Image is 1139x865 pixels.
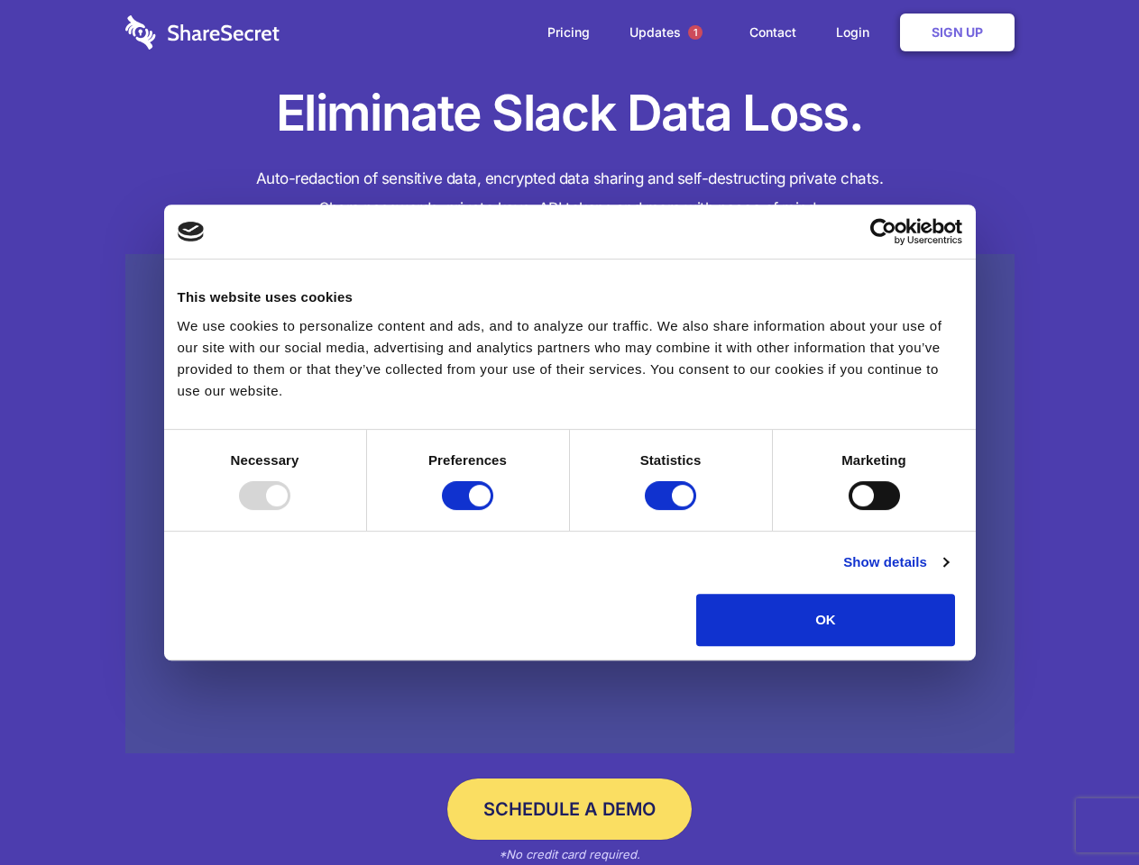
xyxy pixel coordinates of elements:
em: *No credit card required. [499,847,640,861]
button: OK [696,594,955,646]
a: Sign Up [900,14,1015,51]
strong: Marketing [841,452,906,468]
a: Pricing [529,5,608,60]
strong: Preferences [428,452,507,468]
div: We use cookies to personalize content and ads, and to analyze our traffic. We also share informat... [178,315,962,402]
span: 1 [688,25,703,40]
a: Login [818,5,896,60]
strong: Statistics [640,452,702,468]
div: This website uses cookies [178,287,962,308]
h1: Eliminate Slack Data Loss. [125,81,1015,146]
a: Show details [843,551,948,573]
a: Schedule a Demo [447,778,692,840]
img: logo-wordmark-white-trans-d4663122ce5f474addd5e946df7df03e33cb6a1c49d2221995e7729f52c070b2.svg [125,15,280,50]
a: Wistia video thumbnail [125,254,1015,754]
img: logo [178,222,205,241]
a: Usercentrics Cookiebot - opens in a new window [804,218,962,245]
h4: Auto-redaction of sensitive data, encrypted data sharing and self-destructing private chats. Shar... [125,164,1015,223]
a: Contact [731,5,814,60]
strong: Necessary [231,452,299,468]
